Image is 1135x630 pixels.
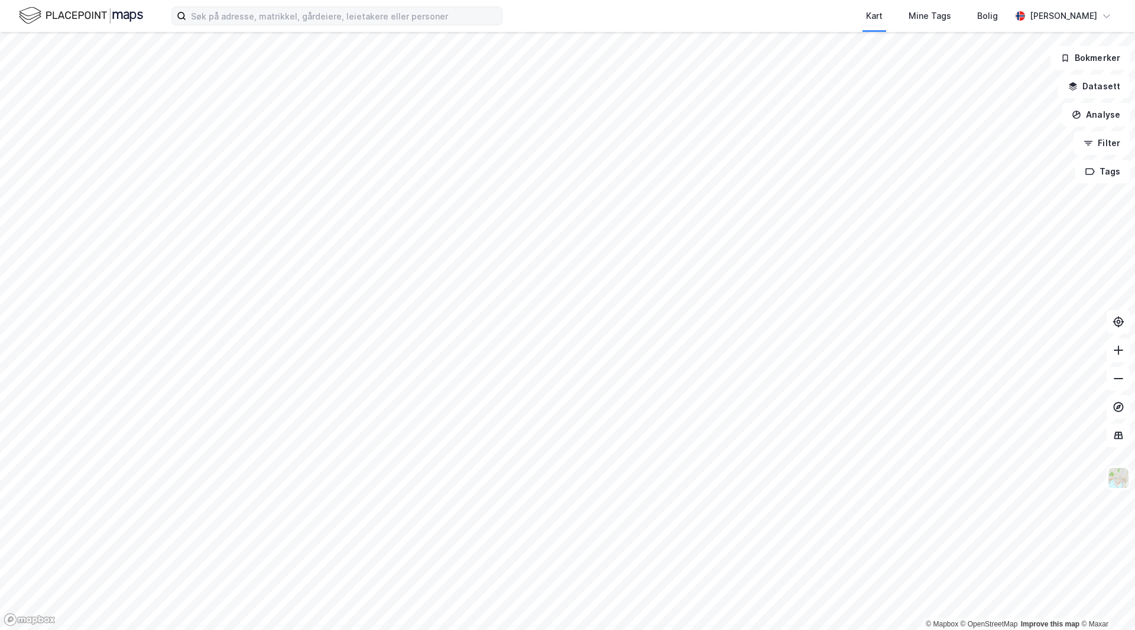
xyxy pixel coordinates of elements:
div: Kart [866,9,883,23]
input: Søk på adresse, matrikkel, gårdeiere, leietakere eller personer [186,7,502,25]
div: [PERSON_NAME] [1030,9,1097,23]
div: Bolig [977,9,998,23]
div: Mine Tags [909,9,951,23]
iframe: Chat Widget [1076,573,1135,630]
div: Kontrollprogram for chat [1076,573,1135,630]
img: logo.f888ab2527a4732fd821a326f86c7f29.svg [19,5,143,26]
